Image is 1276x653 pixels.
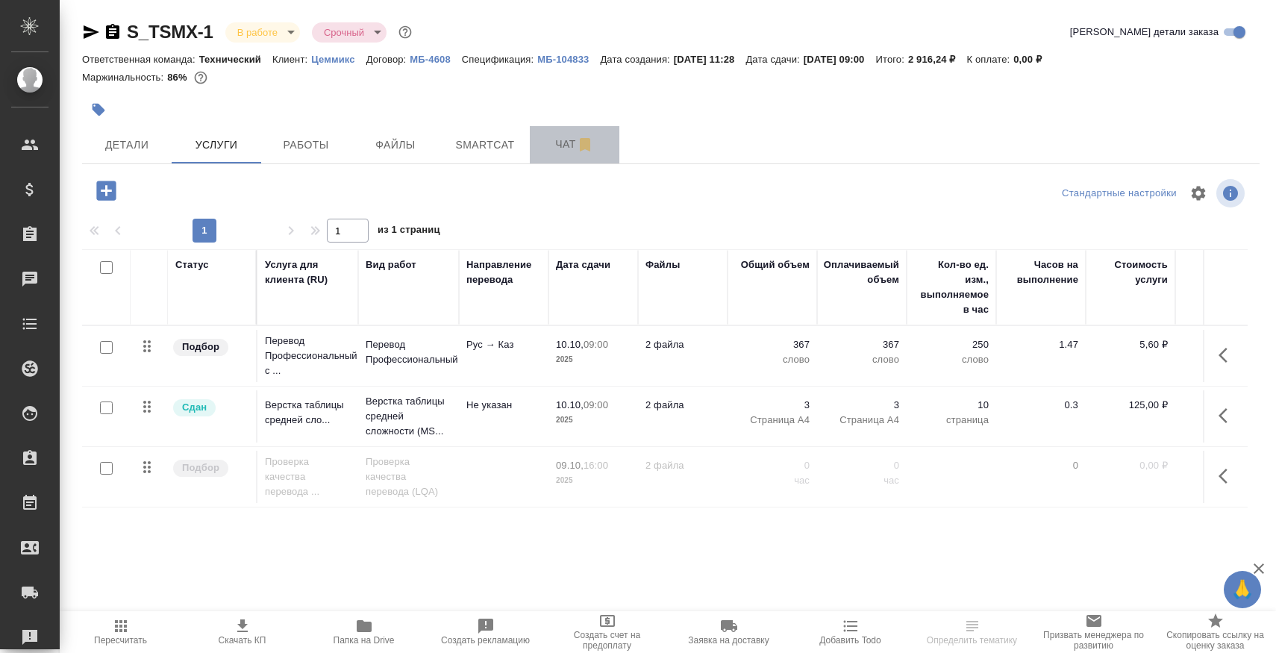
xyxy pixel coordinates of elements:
[908,54,967,65] p: 2 916,24 ₽
[167,72,190,83] p: 86%
[319,26,369,39] button: Срочный
[1070,25,1219,40] span: [PERSON_NAME] детали заказа
[1224,571,1261,608] button: 🙏
[735,398,810,413] p: 3
[466,337,541,352] p: Рус → Каз
[645,337,720,352] p: 2 файла
[600,54,673,65] p: Дата создания:
[539,135,610,154] span: Чат
[449,136,521,154] span: Smartcat
[825,337,899,352] p: 367
[378,221,440,243] span: из 1 страниц
[556,460,584,471] p: 09.10,
[996,451,1086,503] td: 0
[265,398,351,428] p: Верстка таблицы средней сло...
[311,52,366,65] a: Цеммикс
[265,454,351,499] p: Проверка качества перевода ...
[1230,574,1255,605] span: 🙏
[825,473,899,488] p: час
[645,398,720,413] p: 2 файла
[584,460,608,471] p: 16:00
[735,473,810,488] p: час
[395,22,415,42] button: Доп статусы указывают на важность/срочность заказа
[82,72,167,83] p: Маржинальность:
[303,611,425,653] button: Папка на Drive
[182,460,219,475] p: Подбор
[334,635,395,646] span: Папка на Drive
[366,257,416,272] div: Вид работ
[825,352,899,367] p: слово
[927,635,1017,646] span: Определить тематику
[366,54,410,65] p: Договор:
[825,458,899,473] p: 0
[584,399,608,410] p: 09:00
[1183,337,1257,352] p: 0 %
[181,136,252,154] span: Услуги
[191,68,210,87] button: 332.30 RUB;
[462,54,537,65] p: Спецификация:
[219,635,266,646] span: Скачать КП
[914,413,989,428] p: страница
[914,257,989,317] div: Кол-во ед. изм., выполняемое в час
[556,339,584,350] p: 10.10,
[674,54,746,65] p: [DATE] 11:28
[1180,175,1216,211] span: Настроить таблицу
[825,398,899,413] p: 3
[104,23,122,41] button: Скопировать ссылку
[668,611,789,653] button: Заявка на доставку
[182,340,219,354] p: Подбор
[914,398,989,413] p: 10
[410,52,461,65] a: МБ-4608
[1163,630,1267,651] span: Скопировать ссылку на оценку заказа
[1210,398,1245,434] button: Показать кнопки
[556,257,610,272] div: Дата сдачи
[265,257,351,287] div: Услуга для клиента (RU)
[1058,182,1180,205] div: split button
[175,257,209,272] div: Статус
[1183,398,1257,413] p: 0 %
[735,352,810,367] p: слово
[265,334,351,378] p: Перевод Профессиональный с ...
[555,630,659,651] span: Создать счет на предоплату
[1093,398,1168,413] p: 125,00 ₽
[441,635,530,646] span: Создать рекламацию
[556,413,631,428] p: 2025
[584,339,608,350] p: 09:00
[556,352,631,367] p: 2025
[996,390,1086,443] td: 0.3
[645,458,720,473] p: 2 файла
[1093,337,1168,352] p: 5,60 ₽
[537,54,600,65] p: МБ-104833
[546,611,668,653] button: Создать счет на предоплату
[556,399,584,410] p: 10.10,
[311,54,366,65] p: Цеммикс
[819,635,881,646] span: Добавить Todo
[688,635,769,646] span: Заявка на доставку
[537,52,600,65] a: МБ-104833
[181,611,303,653] button: Скачать КП
[1004,257,1078,287] div: Часов на выполнение
[735,458,810,473] p: 0
[233,26,282,39] button: В работе
[824,257,899,287] div: Оплачиваемый объем
[1042,630,1145,651] span: Призвать менеджера по развитию
[789,611,911,653] button: Добавить Todo
[270,136,342,154] span: Работы
[556,473,631,488] p: 2025
[967,54,1014,65] p: К оплате:
[82,23,100,41] button: Скопировать ссылку для ЯМессенджера
[1210,458,1245,494] button: Показать кнопки
[82,54,199,65] p: Ответственная команда:
[741,257,810,272] div: Общий объем
[1183,257,1257,287] div: Скидка / наценка
[875,54,907,65] p: Итого:
[410,54,461,65] p: МБ-4608
[86,175,127,206] button: Добавить услугу
[1210,337,1245,373] button: Показать кнопки
[91,136,163,154] span: Детали
[1216,179,1248,207] span: Посмотреть информацию
[225,22,300,43] div: В работе
[127,22,213,42] a: S_TSMX-1
[366,337,451,367] p: Перевод Профессиональный
[804,54,876,65] p: [DATE] 09:00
